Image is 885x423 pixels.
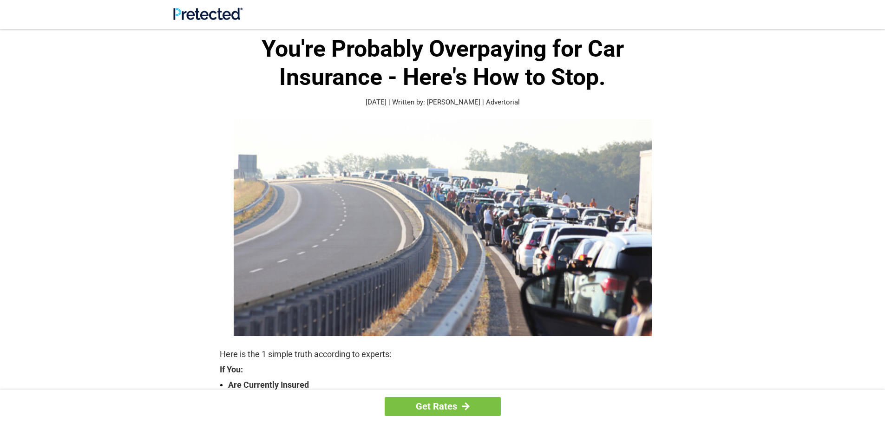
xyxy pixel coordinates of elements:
strong: Are Currently Insured [228,378,666,391]
strong: If You: [220,365,666,374]
p: Here is the 1 simple truth according to experts: [220,348,666,361]
p: [DATE] | Written by: [PERSON_NAME] | Advertorial [220,97,666,108]
h1: You're Probably Overpaying for Car Insurance - Here's How to Stop. [220,35,666,91]
img: Site Logo [173,7,243,20]
a: Get Rates [385,397,501,416]
a: Site Logo [173,13,243,22]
